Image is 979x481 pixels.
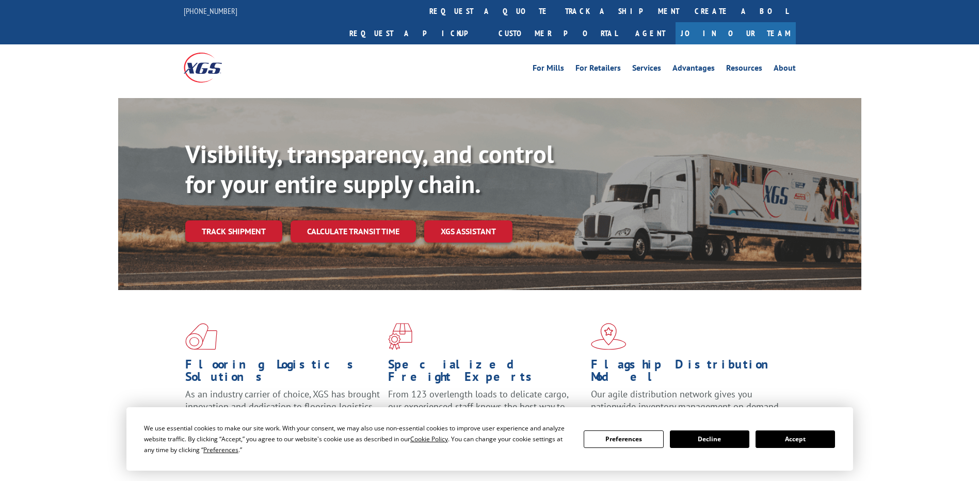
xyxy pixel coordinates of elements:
a: For Retailers [575,64,621,75]
p: From 123 overlength loads to delicate cargo, our experienced staff knows the best way to move you... [388,388,583,434]
div: We use essential cookies to make our site work. With your consent, we may also use non-essential ... [144,423,571,455]
a: Calculate transit time [291,220,416,243]
img: xgs-icon-flagship-distribution-model-red [591,323,627,350]
a: [PHONE_NUMBER] [184,6,237,16]
div: Cookie Consent Prompt [126,407,853,471]
img: xgs-icon-total-supply-chain-intelligence-red [185,323,217,350]
span: As an industry carrier of choice, XGS has brought innovation and dedication to flooring logistics... [185,388,380,425]
h1: Flagship Distribution Model [591,358,786,388]
a: Agent [625,22,676,44]
a: Services [632,64,661,75]
b: Visibility, transparency, and control for your entire supply chain. [185,138,554,200]
img: xgs-icon-focused-on-flooring-red [388,323,412,350]
h1: Flooring Logistics Solutions [185,358,380,388]
span: Our agile distribution network gives you nationwide inventory management on demand. [591,388,781,412]
button: Accept [756,430,835,448]
a: For Mills [533,64,564,75]
a: About [774,64,796,75]
a: Resources [726,64,762,75]
a: Request a pickup [342,22,491,44]
button: Decline [670,430,749,448]
a: Track shipment [185,220,282,242]
a: Join Our Team [676,22,796,44]
span: Cookie Policy [410,435,448,443]
button: Preferences [584,430,663,448]
span: Preferences [203,445,238,454]
a: XGS ASSISTANT [424,220,512,243]
a: Customer Portal [491,22,625,44]
h1: Specialized Freight Experts [388,358,583,388]
a: Advantages [672,64,715,75]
